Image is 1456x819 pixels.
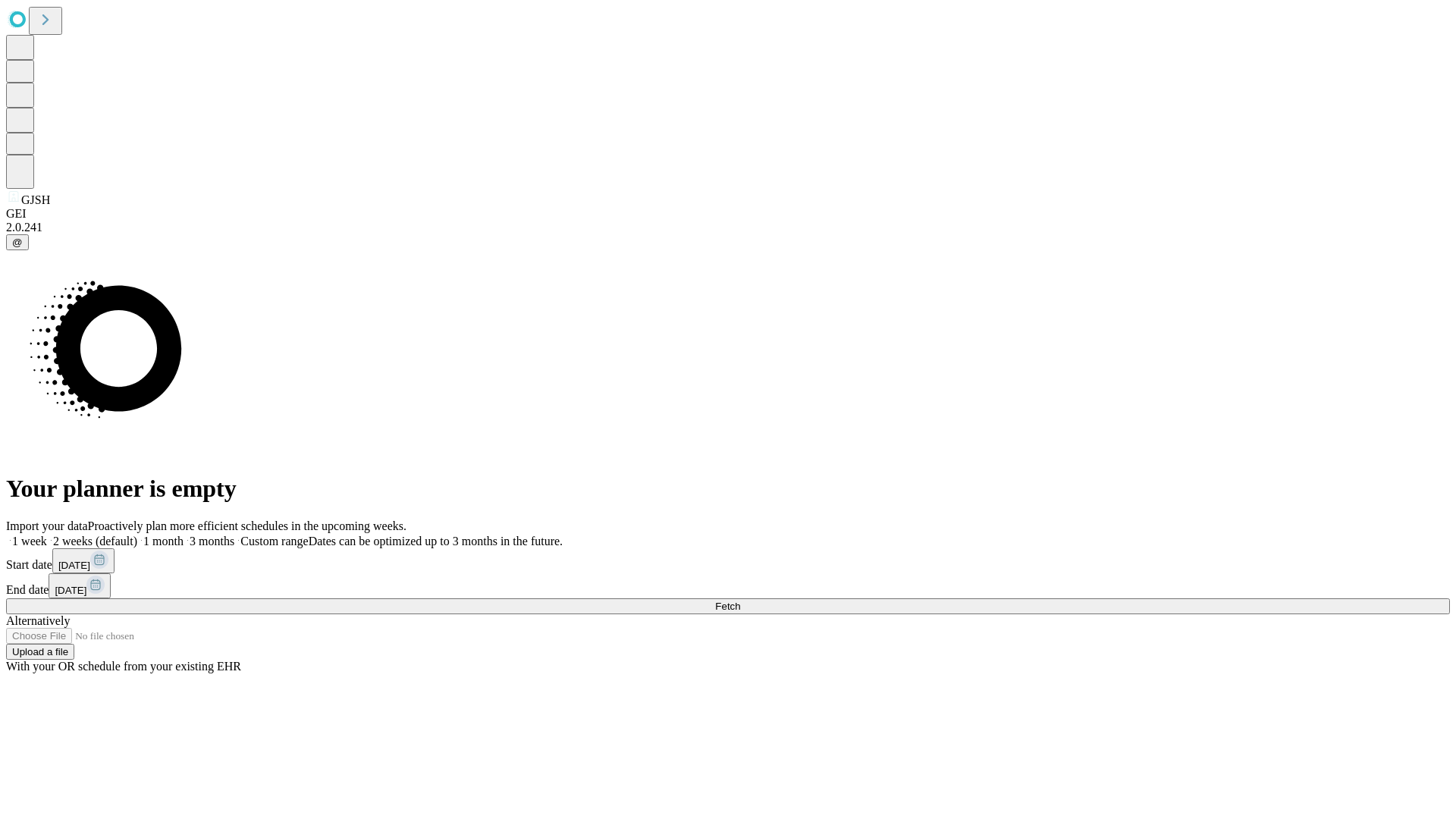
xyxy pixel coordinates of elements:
div: 2.0.241 [6,221,1450,234]
span: [DATE] [58,560,90,571]
span: 2 weeks (default) [53,535,137,548]
span: @ [12,237,23,248]
div: Start date [6,548,1450,573]
span: Proactively plan more efficient schedules in the upcoming weeks. [88,519,406,532]
h1: Your planner is empty [6,475,1450,503]
span: Custom range [240,535,308,548]
span: [DATE] [55,585,86,596]
span: With your OR schedule from your existing EHR [6,660,241,673]
span: Fetch [715,601,740,612]
button: [DATE] [52,548,115,573]
div: End date [6,573,1450,598]
span: 1 week [12,535,47,548]
button: @ [6,234,29,250]
span: 3 months [190,535,234,548]
button: [DATE] [49,573,111,598]
button: Upload a file [6,644,74,660]
span: 1 month [143,535,184,548]
span: Alternatively [6,614,70,627]
span: Import your data [6,519,88,532]
span: GJSH [21,193,50,206]
span: Dates can be optimized up to 3 months in the future. [309,535,563,548]
div: GEI [6,207,1450,221]
button: Fetch [6,598,1450,614]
